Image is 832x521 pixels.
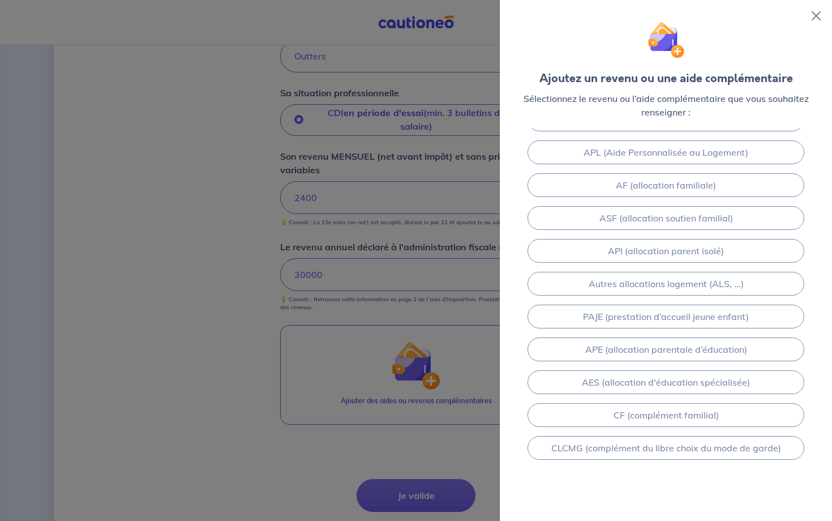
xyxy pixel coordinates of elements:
[527,370,804,394] a: AES (allocation d'éducation spécialisée)
[647,22,684,58] img: illu_wallet.svg
[527,206,804,230] a: ASF (allocation soutien familial)
[527,436,804,460] a: CLCMG (complément du libre choix du mode de garde)
[527,173,804,197] a: AF (allocation familiale)
[527,403,804,427] a: CF (complément familial)
[527,272,804,296] a: Autres allocations logement (ALS, ...)
[527,338,804,361] a: APE (allocation parentale d’éducation)
[527,239,804,263] a: API (allocation parent isolé)
[807,7,825,25] button: Close
[527,305,804,328] a: PAJE (prestation d’accueil jeune enfant)
[527,140,804,164] a: APL (Aide Personnalisée au Logement)
[539,70,793,87] div: Ajoutez un revenu ou une aide complémentaire
[518,92,814,119] p: Sélectionnez le revenu ou l’aide complémentaire que vous souhaitez renseigner :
